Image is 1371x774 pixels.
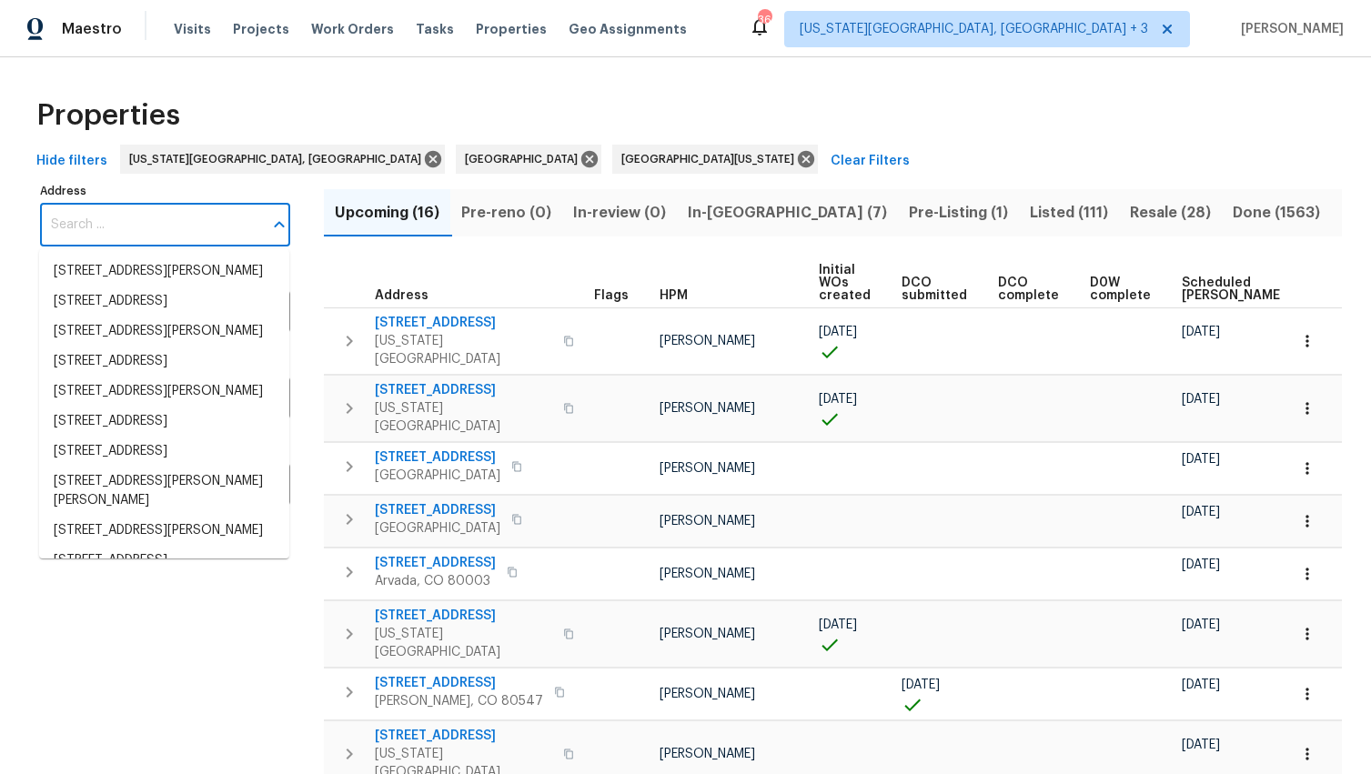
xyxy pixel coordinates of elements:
li: [STREET_ADDRESS] [39,407,289,437]
input: Search ... [40,204,263,246]
span: Visits [174,20,211,38]
span: [DATE] [819,326,857,338]
div: [GEOGRAPHIC_DATA][US_STATE] [612,145,818,174]
span: [STREET_ADDRESS] [375,607,552,625]
span: Clear Filters [831,150,910,173]
span: Arvada, CO 80003 [375,572,496,590]
span: [DATE] [1182,393,1220,406]
label: Address [40,186,290,196]
span: [PERSON_NAME] [660,335,755,347]
span: [DATE] [1182,739,1220,751]
li: [STREET_ADDRESS][PERSON_NAME] [39,317,289,347]
span: In-review (0) [573,200,666,226]
button: Close [267,212,292,237]
li: [STREET_ADDRESS][PERSON_NAME] [39,516,289,546]
span: [GEOGRAPHIC_DATA] [375,467,500,485]
span: Resale (28) [1130,200,1211,226]
span: Hide filters [36,150,107,173]
span: [STREET_ADDRESS] [375,314,552,332]
span: DCO submitted [902,276,967,302]
span: D0W complete [1090,276,1151,302]
li: [STREET_ADDRESS][PERSON_NAME] [39,377,289,407]
span: [STREET_ADDRESS] [375,501,500,519]
span: [US_STATE][GEOGRAPHIC_DATA], [GEOGRAPHIC_DATA] + 3 [800,20,1148,38]
span: [PERSON_NAME] [660,402,755,415]
span: Flags [594,289,629,302]
span: Properties [36,106,180,125]
span: In-[GEOGRAPHIC_DATA] (7) [688,200,887,226]
span: [US_STATE][GEOGRAPHIC_DATA], [GEOGRAPHIC_DATA] [129,150,428,168]
span: Properties [476,20,547,38]
li: [STREET_ADDRESS][PERSON_NAME][PERSON_NAME] [39,467,289,516]
span: [DATE] [1182,506,1220,518]
span: [PERSON_NAME] [1234,20,1344,38]
span: [PERSON_NAME], CO 80547 [375,692,543,710]
span: [STREET_ADDRESS] [375,381,552,399]
span: [STREET_ADDRESS] [375,727,552,745]
span: [US_STATE][GEOGRAPHIC_DATA] [375,625,552,661]
div: [GEOGRAPHIC_DATA] [456,145,601,174]
span: DCO complete [998,276,1059,302]
span: [DATE] [1182,326,1220,338]
span: [PERSON_NAME] [660,568,755,580]
span: Scheduled [PERSON_NAME] [1182,276,1285,302]
span: [US_STATE][GEOGRAPHIC_DATA] [375,332,552,368]
span: [STREET_ADDRESS] [375,554,496,572]
span: [GEOGRAPHIC_DATA][US_STATE] [621,150,801,168]
span: [DATE] [902,679,940,691]
span: [PERSON_NAME] [660,688,755,700]
span: [DATE] [819,618,857,631]
li: [STREET_ADDRESS] [39,437,289,467]
span: Geo Assignments [569,20,687,38]
span: [US_STATE][GEOGRAPHIC_DATA] [375,399,552,436]
span: Done (1563) [1233,200,1320,226]
div: 36 [758,11,771,29]
span: [STREET_ADDRESS] [375,448,500,467]
li: [STREET_ADDRESS] [39,347,289,377]
span: HPM [660,289,688,302]
span: Initial WOs created [819,264,871,302]
span: Pre-Listing (1) [909,200,1008,226]
li: [STREET_ADDRESS] [39,286,289,317]
span: Listed (111) [1030,200,1108,226]
span: Pre-reno (0) [461,200,551,226]
span: [GEOGRAPHIC_DATA] [375,519,500,538]
span: [DATE] [819,393,857,406]
div: [US_STATE][GEOGRAPHIC_DATA], [GEOGRAPHIC_DATA] [120,145,445,174]
span: [PERSON_NAME] [660,628,755,640]
span: Tasks [416,23,454,35]
span: Work Orders [311,20,394,38]
span: Maestro [62,20,122,38]
li: [STREET_ADDRESS][PERSON_NAME] [39,256,289,286]
span: [DATE] [1182,679,1220,691]
span: [DATE] [1182,618,1220,631]
li: [STREET_ADDRESS] [39,546,289,576]
span: [DATE] [1182,453,1220,466]
button: Hide filters [29,145,115,178]
button: Clear Filters [823,145,917,178]
span: [PERSON_NAME] [660,748,755,760]
span: [PERSON_NAME] [660,515,755,528]
span: Address [375,289,428,302]
span: Upcoming (16) [335,200,439,226]
span: [DATE] [1182,558,1220,571]
span: [GEOGRAPHIC_DATA] [465,150,585,168]
span: [PERSON_NAME] [660,462,755,475]
span: [STREET_ADDRESS] [375,674,543,692]
span: Projects [233,20,289,38]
